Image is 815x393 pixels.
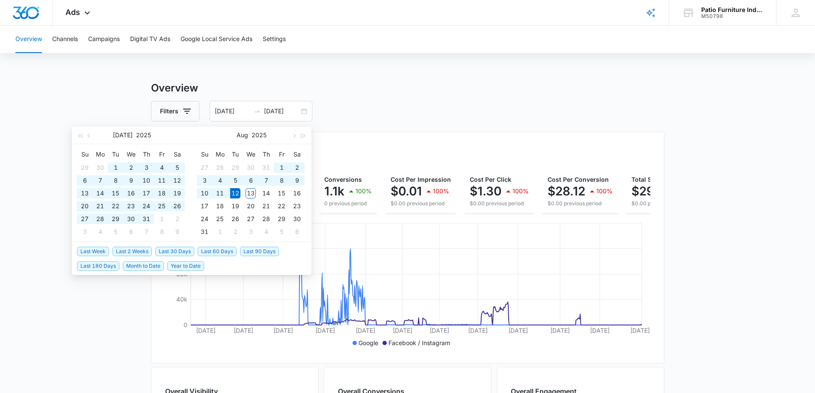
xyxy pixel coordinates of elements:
th: Su [77,148,92,161]
td: 2025-08-05 [108,225,123,238]
button: Google Local Service Ads [181,26,252,53]
td: 2025-08-03 [77,225,92,238]
th: Th [258,148,274,161]
div: 9 [126,175,136,186]
td: 2025-07-05 [169,161,185,174]
td: 2025-08-06 [123,225,139,238]
td: 2025-08-18 [212,200,228,213]
p: $28.12 [548,184,585,198]
div: 4 [261,227,271,237]
td: 2025-07-23 [123,200,139,213]
td: 2025-08-26 [228,213,243,225]
div: 30 [126,214,136,224]
td: 2025-08-04 [92,225,108,238]
td: 2025-07-20 [77,200,92,213]
div: 6 [246,175,256,186]
div: 23 [126,201,136,211]
button: [DATE] [113,127,133,144]
span: Total Spend [631,176,667,183]
div: 5 [172,163,182,173]
td: 2025-08-13 [243,187,258,200]
div: 18 [215,201,225,211]
td: 2025-06-30 [92,161,108,174]
td: 2025-07-02 [123,161,139,174]
div: 19 [230,201,240,211]
tspan: [DATE] [273,327,293,334]
div: 13 [80,188,90,198]
div: 25 [215,214,225,224]
p: $1.30 [470,184,501,198]
td: 2025-07-03 [139,161,154,174]
td: 2025-07-27 [197,161,212,174]
td: 2025-08-08 [154,225,169,238]
td: 2025-08-07 [139,225,154,238]
div: 7 [141,227,151,237]
span: to [254,108,261,115]
tspan: [DATE] [196,327,215,334]
td: 2025-07-21 [92,200,108,213]
div: 29 [80,163,90,173]
div: 28 [261,214,271,224]
div: 28 [95,214,105,224]
button: Settings [263,26,286,53]
h3: Overview [151,80,664,96]
div: 20 [80,201,90,211]
input: Start date [215,106,250,116]
div: 17 [199,201,210,211]
div: 30 [292,214,302,224]
div: 5 [276,227,287,237]
span: Cost Per Impression [391,176,451,183]
p: $0.00 previous period [470,200,529,207]
p: $0.00 previous period [391,200,451,207]
td: 2025-08-28 [258,213,274,225]
div: 1 [157,214,167,224]
div: 27 [80,214,90,224]
p: $0.00 previous period [631,200,726,207]
td: 2025-08-02 [169,213,185,225]
div: 24 [141,201,151,211]
div: 15 [276,188,287,198]
div: 22 [276,201,287,211]
input: End date [264,106,299,116]
div: account id [701,13,764,19]
td: 2025-08-02 [289,161,305,174]
div: 5 [110,227,121,237]
div: 7 [261,175,271,186]
span: Cost Per Conversion [548,176,609,183]
td: 2025-08-21 [258,200,274,213]
p: $0.01 [391,184,422,198]
div: 2 [126,163,136,173]
tspan: [DATE] [550,327,570,334]
p: $0.00 previous period [548,200,613,207]
th: Tu [108,148,123,161]
div: 18 [157,188,167,198]
td: 2025-09-06 [289,225,305,238]
td: 2025-07-13 [77,187,92,200]
td: 2025-08-30 [289,213,305,225]
span: Last 90 Days [240,247,279,256]
th: Fr [154,148,169,161]
td: 2025-08-31 [197,225,212,238]
span: Ads [65,8,80,17]
td: 2025-08-22 [274,200,289,213]
th: Tu [228,148,243,161]
td: 2025-07-04 [154,161,169,174]
div: 4 [215,175,225,186]
td: 2025-07-31 [258,161,274,174]
td: 2025-07-25 [154,200,169,213]
div: 11 [157,175,167,186]
div: 31 [199,227,210,237]
div: 6 [292,227,302,237]
span: Month to Date [123,261,164,271]
td: 2025-07-14 [92,187,108,200]
td: 2025-07-17 [139,187,154,200]
div: 16 [126,188,136,198]
th: Su [197,148,212,161]
tspan: [DATE] [234,327,253,334]
td: 2025-07-29 [228,161,243,174]
div: 26 [172,201,182,211]
div: 6 [126,227,136,237]
td: 2025-08-03 [197,174,212,187]
div: 25 [157,201,167,211]
td: 2025-07-22 [108,200,123,213]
